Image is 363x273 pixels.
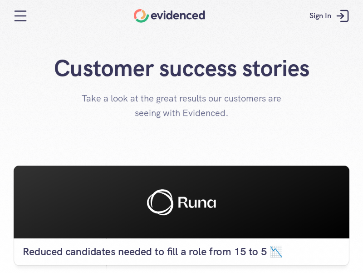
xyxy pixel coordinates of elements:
[68,91,295,120] p: Take a look at the great results our customers are seeing with Evidenced.
[134,9,205,23] a: Home
[303,2,358,30] a: Sign In
[14,166,349,266] a: Reduced candidates needed to fill a role from 15 to 5 📉
[309,10,331,22] p: Sign In
[23,245,340,259] p: Reduced candidates needed to fill a role from 15 to 5 📉
[14,55,349,82] h1: Customer success stories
